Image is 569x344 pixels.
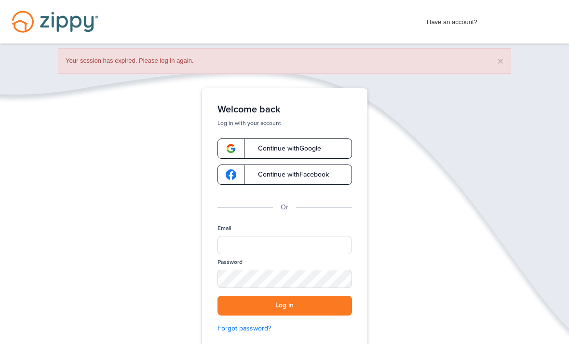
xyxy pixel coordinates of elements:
div: Your session has expired. Please log in again. [58,48,511,74]
button: × [498,56,503,66]
img: google-logo [226,143,236,154]
a: google-logoContinue withGoogle [217,138,352,159]
p: Or [281,202,288,213]
h1: Welcome back [217,104,352,115]
img: google-logo [226,169,236,180]
span: Have an account? [427,12,477,28]
a: Forgot password? [217,323,352,334]
label: Email [217,224,231,233]
input: Password [217,270,352,288]
button: Log in [217,296,352,316]
p: Log in with your account. [217,119,352,127]
span: Continue with Google [248,145,321,152]
a: google-logoContinue withFacebook [217,165,352,185]
span: Continue with Facebook [248,171,329,178]
input: Email [217,236,352,254]
label: Password [217,258,243,266]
